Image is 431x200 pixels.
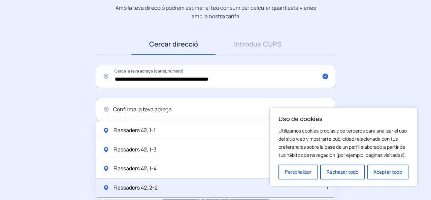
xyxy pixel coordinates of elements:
[103,127,109,134] img: location-pin-green.svg
[367,165,408,179] button: Aceptar todo
[269,108,418,187] div: Uso de cookies
[113,164,157,173] span: Flassaders 42, 1-4
[278,165,318,179] button: Personalizar
[278,127,408,159] p: Utilizamos cookies propias y de terceros para analizar el uso del sitio web y mostrarte publicida...
[131,34,215,55] a: Cercar direcció
[327,186,328,190] img: arrow-next-item.svg
[114,4,317,20] p: Amb la teva direcció podrem estimar el teu consum per calcular quant estalviaries amb la nostra t...
[278,115,408,123] p: Uso de cookies
[113,105,172,114] span: Confirma la teva adreça
[103,184,109,191] img: location-pin-green.svg
[320,165,364,179] button: Rechazar todo
[103,146,109,153] img: location-pin-green.svg
[113,126,156,135] span: Flassaders 42, 1-1
[113,183,158,192] span: Flassaders 42, 2-2
[103,165,109,172] img: location-pin-green.svg
[215,34,300,55] a: Introduir CUPS
[113,145,157,154] span: Flassaders 42, 1-3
